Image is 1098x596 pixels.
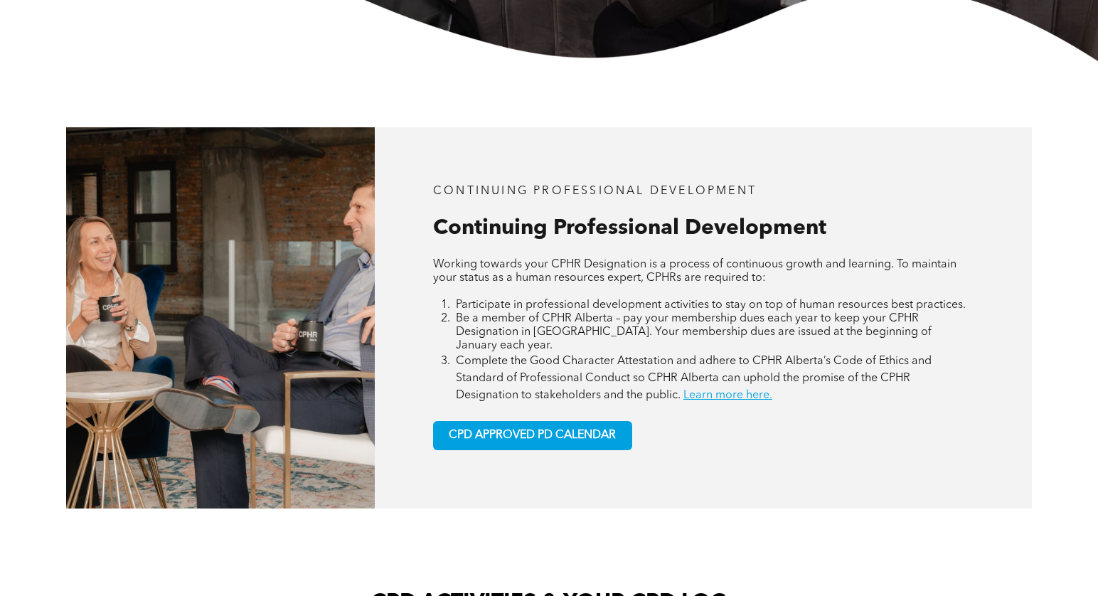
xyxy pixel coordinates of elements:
span: Continuing Professional Development [433,218,826,239]
span: CPD APPROVED PD CALENDAR [449,429,616,442]
span: Participate in professional development activities to stay on top of human resources best practices. [456,299,966,311]
a: Learn more here. [683,390,772,401]
span: Working towards your CPHR Designation is a process of continuous growth and learning. To maintain... [433,259,956,284]
span: Complete the Good Character Attestation and adhere to CPHR Alberta’s Code of Ethics and Standard ... [456,356,932,401]
span: Be a member of CPHR Alberta – pay your membership dues each year to keep your CPHR Designation in... [456,313,932,351]
a: CPD APPROVED PD CALENDAR [433,421,632,450]
span: CONTINUING PROFESSIONAL DEVELOPMENT [433,186,757,197]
